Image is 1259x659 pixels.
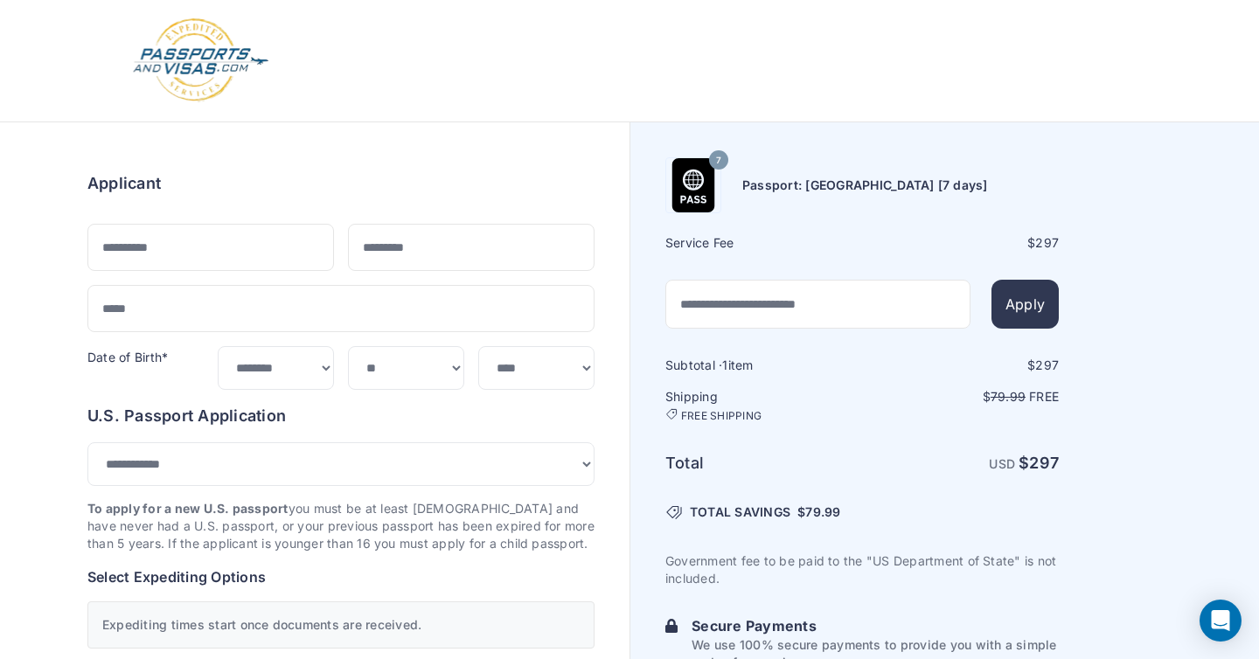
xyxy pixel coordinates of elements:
span: TOTAL SAVINGS [690,503,790,521]
span: 297 [1029,454,1059,472]
span: 297 [1035,357,1059,372]
span: 7 [716,149,721,172]
img: Logo [131,17,270,104]
h6: Total [665,451,860,475]
img: Product Name [666,158,720,212]
p: you must be at least [DEMOGRAPHIC_DATA] and have never had a U.S. passport, or your previous pass... [87,500,595,552]
label: Date of Birth* [87,350,168,364]
span: FREE SHIPPING [681,409,762,423]
strong: To apply for a new U.S. passport [87,501,289,516]
h6: Subtotal · item [665,357,860,374]
h6: Service Fee [665,234,860,252]
span: 79.99 [805,504,840,519]
span: $ [797,503,840,521]
h6: Shipping [665,388,860,423]
span: 1 [722,357,727,372]
div: Open Intercom Messenger [1200,600,1242,642]
h6: Secure Payments [692,615,1059,636]
span: 79.99 [991,389,1026,404]
h6: Passport: [GEOGRAPHIC_DATA] [7 days] [742,177,988,194]
div: $ [864,357,1059,374]
span: Free [1029,389,1059,404]
span: 297 [1035,235,1059,250]
h6: Applicant [87,171,161,196]
strong: $ [1019,454,1059,472]
button: Apply [991,280,1059,329]
h6: Select Expediting Options [87,566,595,587]
div: $ [864,234,1059,252]
p: Government fee to be paid to the "US Department of State" is not included. [665,552,1059,587]
h6: U.S. Passport Application [87,404,595,428]
div: Expediting times start once documents are received. [87,601,595,649]
p: $ [864,388,1059,406]
span: USD [989,456,1015,471]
